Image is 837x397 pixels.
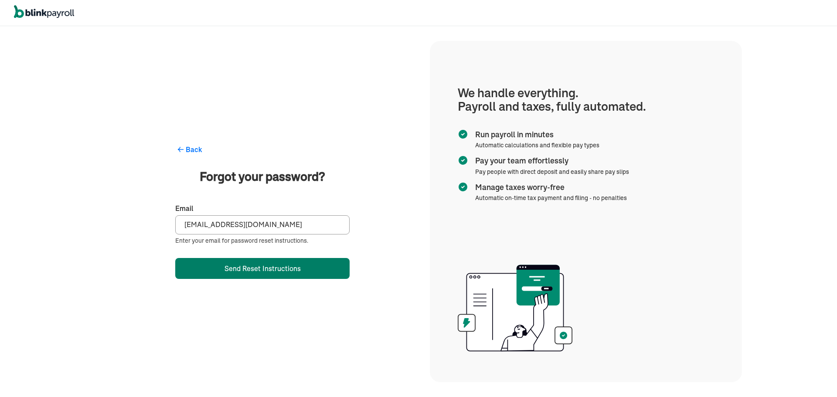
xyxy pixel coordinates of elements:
iframe: Chat Widget [692,303,837,397]
img: illustration [458,262,572,354]
span: Automatic on-time tax payment and filing - no penalties [475,194,627,202]
span: Pay your team effortlessly [475,155,626,166]
img: checkmark [458,155,468,166]
span: Back [186,144,202,155]
span: Automatic calculations and flexible pay types [475,141,599,149]
span: Pay people with direct deposit and easily share pay slips [475,168,629,176]
h1: We handle everything. Payroll and taxes, fully automated. [458,86,714,113]
img: logo [14,5,74,18]
label: Email [175,204,350,214]
img: checkmark [458,129,468,139]
span: Forgot your password? [175,168,350,185]
img: checkmark [458,182,468,192]
span: Enter your email for password reset instructions. [175,236,350,245]
button: Send Reset Instructions [175,258,350,279]
input: Email for password reset [175,215,350,234]
span: Run payroll in minutes [475,129,596,140]
span: Manage taxes worry-free [475,182,623,193]
button: Back [175,144,350,155]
